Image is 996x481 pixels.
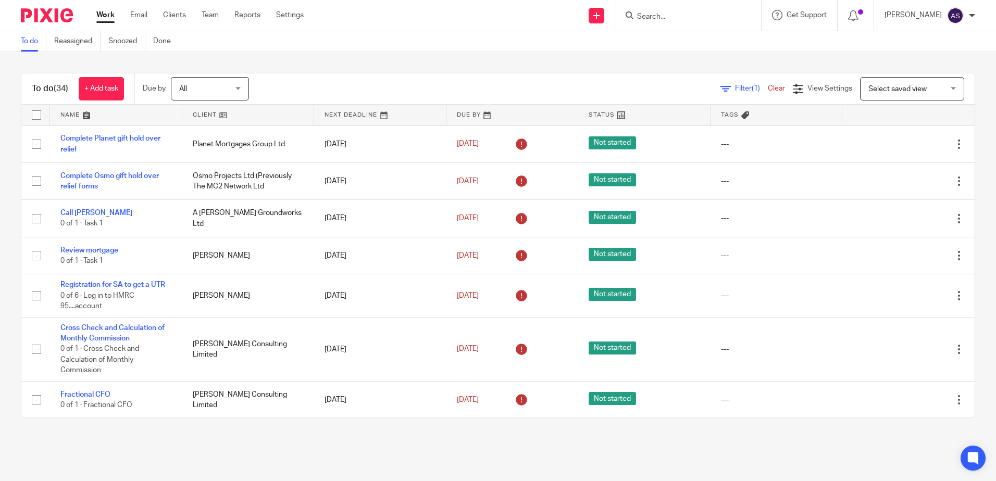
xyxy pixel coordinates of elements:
td: [DATE] [314,317,446,381]
a: Complete Planet gift hold over relief [60,135,160,153]
a: Registration for SA to get a UTR [60,281,165,288]
span: (1) [752,85,760,92]
p: Due by [143,83,166,94]
span: 0 of 1 · Task 1 [60,220,103,227]
div: --- [721,139,832,149]
a: Work [96,10,115,20]
span: Get Support [787,11,827,19]
img: Pixie [21,8,73,22]
a: Fractional CFO [60,391,110,398]
td: [PERSON_NAME] Consulting Limited [182,382,315,419]
a: + Add task [79,77,124,100]
span: View Settings [807,85,852,92]
span: Not started [589,248,636,261]
img: svg%3E [947,7,964,24]
span: 0 of 1 · Task 1 [60,257,103,264]
div: --- [721,213,832,223]
h1: To do [32,83,68,94]
a: Clients [163,10,186,20]
p: [PERSON_NAME] [885,10,942,20]
input: Search [636,12,730,22]
span: (34) [54,84,68,93]
span: [DATE] [457,346,479,353]
a: Snoozed [108,31,145,52]
span: Not started [589,341,636,355]
span: Select saved view [868,85,927,93]
div: --- [721,176,832,186]
a: Complete Osmo gift hold over relief forms [60,172,159,190]
a: Email [130,10,147,20]
span: Not started [589,392,636,405]
a: Done [153,31,179,52]
td: A [PERSON_NAME] Groundworks Ltd [182,200,315,237]
td: [DATE] [314,125,446,162]
span: [DATE] [457,141,479,148]
span: Filter [735,85,768,92]
span: [DATE] [457,396,479,403]
div: --- [721,250,832,261]
span: 0 of 1 · Fractional CFO [60,401,132,409]
span: [DATE] [457,292,479,299]
td: Planet Mortgages Group Ltd [182,125,315,162]
a: Reports [234,10,260,20]
td: [DATE] [314,200,446,237]
span: Not started [589,136,636,149]
a: Clear [768,85,785,92]
a: Cross Check and Calculation of Monthly Commission [60,324,165,342]
td: [PERSON_NAME] [182,237,315,274]
a: Call [PERSON_NAME] [60,209,132,217]
div: --- [721,395,832,405]
a: Settings [276,10,304,20]
span: Not started [589,211,636,224]
a: Reassigned [54,31,101,52]
span: Tags [721,112,739,118]
td: [PERSON_NAME] [182,274,315,317]
a: Team [202,10,219,20]
span: All [179,85,187,93]
a: To do [21,31,46,52]
td: Osmo Projects Ltd (Previously The MC2 Network Ltd [182,162,315,199]
td: [DATE] [314,382,446,419]
td: [DATE] [314,274,446,317]
span: [DATE] [457,178,479,185]
td: [PERSON_NAME] Consulting Limited [182,317,315,381]
td: [DATE] [314,237,446,274]
div: --- [721,344,832,355]
span: [DATE] [457,214,479,222]
span: Not started [589,173,636,186]
a: Review mortgage [60,247,118,254]
span: 0 of 1 · Cross Check and Calculation of Monthly Commission [60,346,139,374]
span: [DATE] [457,252,479,259]
span: Not started [589,288,636,301]
div: --- [721,290,832,301]
td: [DATE] [314,162,446,199]
span: 0 of 6 · Log in to HMRC 95....account [60,292,134,310]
